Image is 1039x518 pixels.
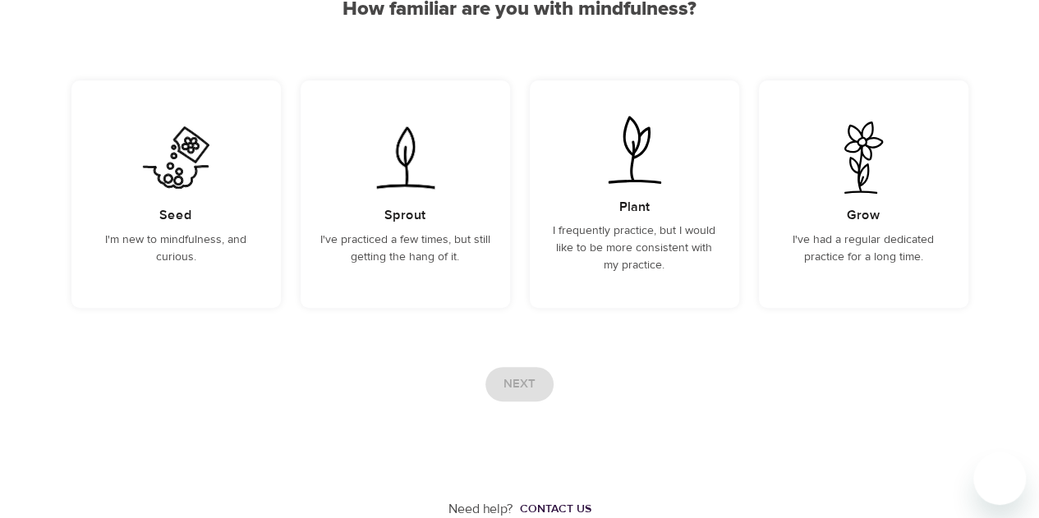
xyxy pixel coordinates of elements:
a: Contact us [513,501,591,517]
div: I'm new to mindfulness, and curious.SeedI'm new to mindfulness, and curious. [71,80,281,308]
h5: Sprout [384,207,425,224]
img: I've had a regular dedicated practice for a long time. [822,121,905,194]
iframe: Button to launch messaging window [973,452,1026,505]
img: I frequently practice, but I would like to be more consistent with my practice. [593,113,676,186]
div: I frequently practice, but I would like to be more consistent with my practice.PlantI frequently ... [530,80,739,308]
img: I've practiced a few times, but still getting the hang of it. [364,121,447,194]
p: I frequently practice, but I would like to be more consistent with my practice. [549,222,719,274]
div: I've practiced a few times, but still getting the hang of it.SproutI've practiced a few times, bu... [301,80,510,308]
h5: Plant [619,199,650,216]
p: I'm new to mindfulness, and curious. [91,231,261,266]
p: I've had a regular dedicated practice for a long time. [779,231,949,266]
h5: Grow [847,207,880,224]
img: I'm new to mindfulness, and curious. [135,121,218,194]
div: Contact us [520,501,591,517]
div: I've had a regular dedicated practice for a long time.GrowI've had a regular dedicated practice f... [759,80,968,308]
h5: Seed [159,207,192,224]
p: I've practiced a few times, but still getting the hang of it. [320,231,490,266]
